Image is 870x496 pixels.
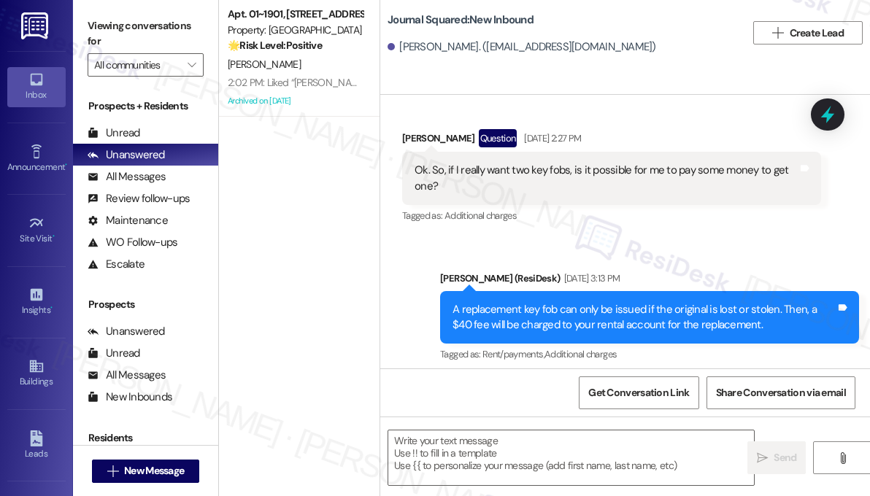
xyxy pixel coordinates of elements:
a: Buildings [7,354,66,393]
button: Share Conversation via email [707,376,855,409]
div: Tagged as: [440,344,859,365]
div: Review follow-ups [88,191,190,206]
span: Get Conversation Link [588,385,689,400]
div: [PERSON_NAME] (ResiDesk) [440,271,859,291]
div: Ok. So, if I really want two key fobs, is it possible for me to pay some money to get one? [415,163,798,194]
div: Apt. 01~1901, [STREET_ADDRESS][GEOGRAPHIC_DATA][US_STATE][STREET_ADDRESS] [228,7,363,22]
img: ResiDesk Logo [21,12,51,39]
i:  [757,452,768,464]
i:  [107,465,118,477]
button: Create Lead [753,21,863,44]
div: Unread [88,125,140,141]
div: Property: [GEOGRAPHIC_DATA] [228,23,363,38]
div: A replacement key fob can only be issued if the original is lost or stolen. Then, a $40 fee will ... [453,302,836,333]
span: Share Conversation via email [716,385,846,400]
div: [DATE] 3:13 PM [561,271,620,286]
div: Tagged as: [402,205,821,226]
i:  [837,452,848,464]
div: [DATE] 2:27 PM [520,131,581,146]
span: New Message [124,463,184,478]
input: All communities [94,53,180,77]
div: Unread [88,346,140,361]
div: WO Follow-ups [88,235,177,250]
span: • [50,303,53,313]
span: • [65,160,67,170]
a: Site Visit • [7,211,66,250]
div: Residents [73,430,218,446]
a: Leads [7,426,66,465]
button: Get Conversation Link [579,376,698,409]
b: Journal Squared: New Inbound [388,12,534,28]
span: Rent/payments , [482,348,544,360]
a: Inbox [7,67,66,106]
span: Create Lead [790,26,844,41]
span: Additional charges [444,209,517,222]
i:  [772,27,783,39]
button: New Message [92,460,200,483]
span: Additional charges [544,348,617,360]
div: All Messages [88,169,166,185]
span: Send [774,450,796,465]
div: [PERSON_NAME]. ([EMAIL_ADDRESS][DOMAIN_NAME]) [388,39,656,55]
button: Send [747,441,806,474]
div: Escalate [88,257,145,272]
div: [PERSON_NAME] [402,129,821,152]
div: Unanswered [88,324,165,339]
div: New Inbounds [88,390,172,405]
div: Prospects [73,297,218,312]
div: Question [479,129,517,147]
div: Maintenance [88,213,168,228]
a: Insights • [7,282,66,322]
div: All Messages [88,368,166,383]
div: Prospects + Residents [73,98,218,114]
span: [PERSON_NAME] [228,58,301,71]
span: • [53,231,55,241]
div: Unanswered [88,147,165,163]
label: Viewing conversations for [88,15,204,53]
i:  [188,59,196,71]
div: Archived on [DATE] [226,92,364,110]
strong: 🌟 Risk Level: Positive [228,39,322,52]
